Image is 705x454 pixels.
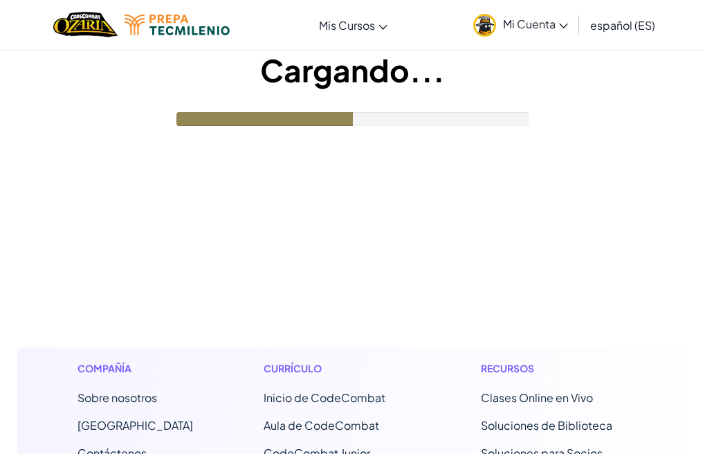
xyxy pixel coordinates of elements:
img: Home [53,10,118,39]
a: Ozaria by CodeCombat logo [53,10,118,39]
span: Inicio de CodeCombat [264,390,385,405]
a: Soluciones de Biblioteca [481,418,612,433]
a: Mis Cursos [312,6,394,44]
h1: Currículo [264,361,411,376]
span: Mis Cursos [319,18,375,33]
a: español (ES) [583,6,662,44]
a: Mi Cuenta [466,3,575,46]
span: Mi Cuenta [503,17,568,31]
span: español (ES) [590,18,655,33]
a: Clases Online en Vivo [481,390,593,405]
h1: Compañía [77,361,193,376]
img: Tecmilenio logo [125,15,230,35]
img: avatar [473,14,496,37]
a: Sobre nosotros [77,390,157,405]
h1: Recursos [481,361,628,376]
a: Aula de CodeCombat [264,418,379,433]
a: [GEOGRAPHIC_DATA] [77,418,193,433]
